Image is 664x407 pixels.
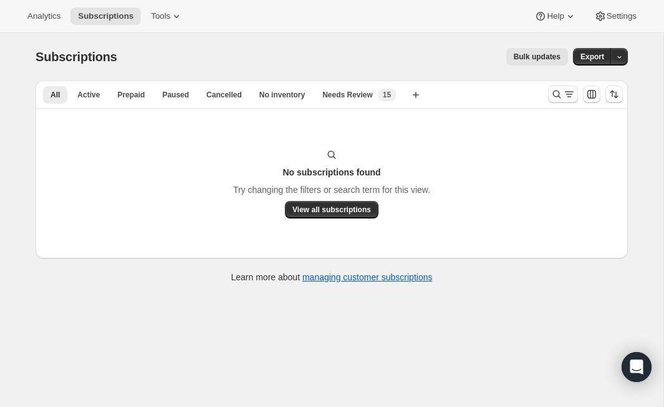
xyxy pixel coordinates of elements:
span: 15 [383,90,391,100]
button: Subscriptions [70,7,141,25]
p: Learn more about [231,271,433,283]
span: Tools [151,11,170,21]
span: View all subscriptions [292,205,371,215]
span: Cancelled [206,90,242,100]
span: Settings [607,11,637,21]
span: Analytics [27,11,60,21]
h3: No subscriptions found [282,166,380,179]
span: Prepaid [117,90,145,100]
button: Help [527,7,584,25]
span: Active [77,90,100,100]
button: Analytics [20,7,68,25]
span: Subscriptions [36,50,117,64]
button: Settings [587,7,644,25]
button: Tools [143,7,190,25]
button: View all subscriptions [285,201,378,218]
button: Search and filter results [548,86,578,103]
button: Bulk updates [506,48,568,66]
span: All [51,90,60,100]
span: Subscriptions [78,11,133,21]
span: Bulk updates [514,52,561,62]
span: Needs Review [322,90,373,100]
div: Open Intercom Messenger [622,352,652,382]
button: Customize table column order and visibility [583,86,600,103]
a: managing customer subscriptions [302,272,433,282]
span: Help [547,11,564,21]
button: Sort the results [605,86,623,103]
span: Paused [162,90,189,100]
button: Export [573,48,612,66]
span: No inventory [259,90,305,100]
span: Export [580,52,604,62]
p: Try changing the filters or search term for this view. [233,184,430,196]
button: Create new view [406,86,426,104]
